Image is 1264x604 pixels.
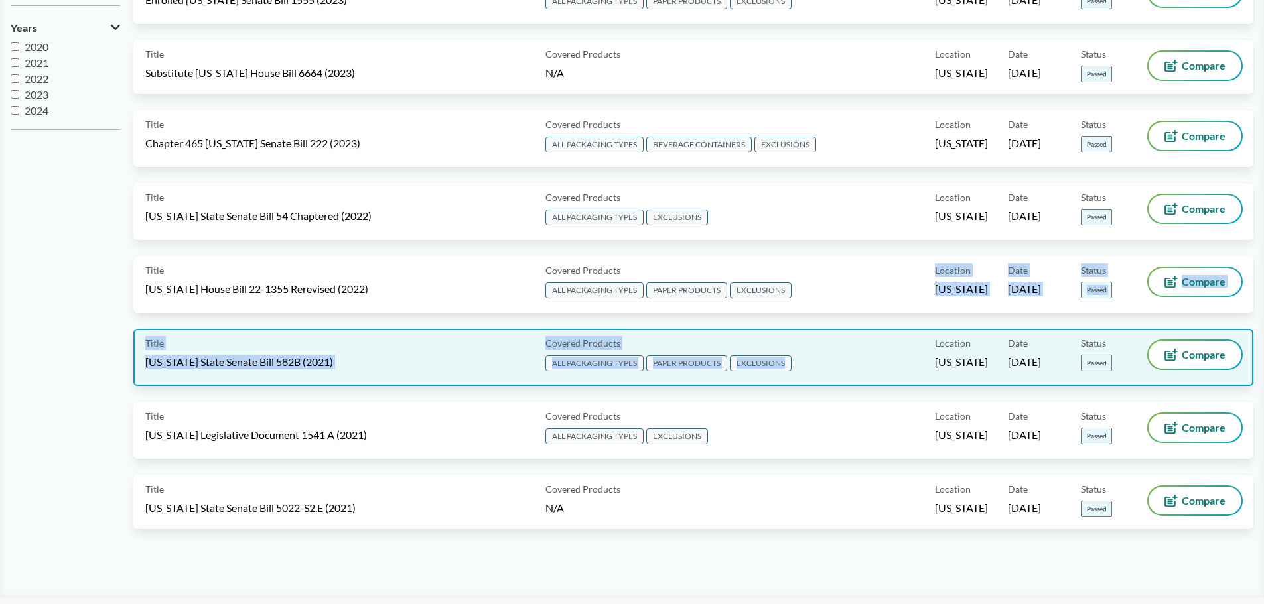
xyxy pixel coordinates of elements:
[1081,282,1112,298] span: Passed
[1149,268,1241,296] button: Compare
[1008,209,1041,223] span: [DATE]
[1008,282,1041,296] span: [DATE]
[545,409,620,423] span: Covered Products
[11,106,19,115] input: 2024
[1081,47,1106,61] span: Status
[545,210,644,225] span: ALL PACKAGING TYPES
[730,282,792,298] span: EXCLUSIONS
[646,137,752,152] span: BEVERAGE CONTAINERS
[1081,190,1106,204] span: Status
[935,190,971,204] span: Location
[11,90,19,99] input: 2023
[1149,52,1241,80] button: Compare
[935,47,971,61] span: Location
[545,137,644,152] span: ALL PACKAGING TYPES
[1008,355,1041,369] span: [DATE]
[935,482,971,496] span: Location
[545,282,644,298] span: ALL PACKAGING TYPES
[145,263,164,277] span: Title
[1081,336,1106,350] span: Status
[1182,495,1226,506] span: Compare
[145,409,164,423] span: Title
[1149,341,1241,369] button: Compare
[935,428,988,442] span: [US_STATE]
[1081,355,1112,371] span: Passed
[935,355,988,369] span: [US_STATE]
[1149,122,1241,150] button: Compare
[145,136,360,151] span: Chapter 465 [US_STATE] Senate Bill 222 (2023)
[1008,47,1028,61] span: Date
[145,482,164,496] span: Title
[646,210,708,225] span: EXCLUSIONS
[145,501,356,515] span: [US_STATE] State Senate Bill 5022-S2.E (2021)
[145,190,164,204] span: Title
[545,428,644,444] span: ALL PACKAGING TYPES
[935,501,988,515] span: [US_STATE]
[754,137,816,152] span: EXCLUSIONS
[1182,349,1226,360] span: Compare
[935,66,988,80] span: [US_STATE]
[935,263,971,277] span: Location
[145,336,164,350] span: Title
[11,58,19,67] input: 2021
[1008,66,1041,80] span: [DATE]
[545,501,564,514] span: N/A
[1008,136,1041,151] span: [DATE]
[646,355,727,371] span: PAPER PRODUCTS
[25,40,48,53] span: 2020
[1149,195,1241,223] button: Compare
[1008,501,1041,515] span: [DATE]
[545,355,644,371] span: ALL PACKAGING TYPES
[1081,409,1106,423] span: Status
[646,428,708,444] span: EXCLUSIONS
[11,22,37,34] span: Years
[1149,487,1241,514] button: Compare
[1008,409,1028,423] span: Date
[11,42,19,51] input: 2020
[1081,263,1106,277] span: Status
[1008,482,1028,496] span: Date
[1081,117,1106,131] span: Status
[145,282,368,296] span: [US_STATE] House Bill 22-1355 Rerevised (2022)
[646,282,727,298] span: PAPER PRODUCTS
[935,209,988,223] span: [US_STATE]
[730,355,792,371] span: EXCLUSIONS
[11,17,120,39] button: Years
[25,88,48,101] span: 2023
[545,263,620,277] span: Covered Products
[545,66,564,79] span: N/A
[1081,66,1112,82] span: Passed
[1008,263,1028,277] span: Date
[25,72,48,85] span: 2022
[145,66,355,80] span: Substitute [US_STATE] House Bill 6664 (2023)
[1182,422,1226,433] span: Compare
[1008,117,1028,131] span: Date
[545,47,620,61] span: Covered Products
[11,74,19,83] input: 2022
[1081,482,1106,496] span: Status
[1081,136,1112,152] span: Passed
[1081,428,1112,444] span: Passed
[1008,336,1028,350] span: Date
[145,355,333,369] span: [US_STATE] State Senate Bill 582B (2021)
[1182,131,1226,141] span: Compare
[1008,190,1028,204] span: Date
[935,282,988,296] span: [US_STATE]
[545,336,620,350] span: Covered Products
[1149,414,1241,442] button: Compare
[145,47,164,61] span: Title
[1182,204,1226,214] span: Compare
[145,428,367,442] span: [US_STATE] Legislative Document 1541 A (2021)
[545,190,620,204] span: Covered Products
[1081,209,1112,225] span: Passed
[545,117,620,131] span: Covered Products
[145,209,372,223] span: [US_STATE] State Senate Bill 54 Chaptered (2022)
[545,482,620,496] span: Covered Products
[145,117,164,131] span: Title
[1081,501,1112,517] span: Passed
[25,56,48,69] span: 2021
[935,117,971,131] span: Location
[25,104,48,117] span: 2024
[935,336,971,350] span: Location
[1182,60,1226,71] span: Compare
